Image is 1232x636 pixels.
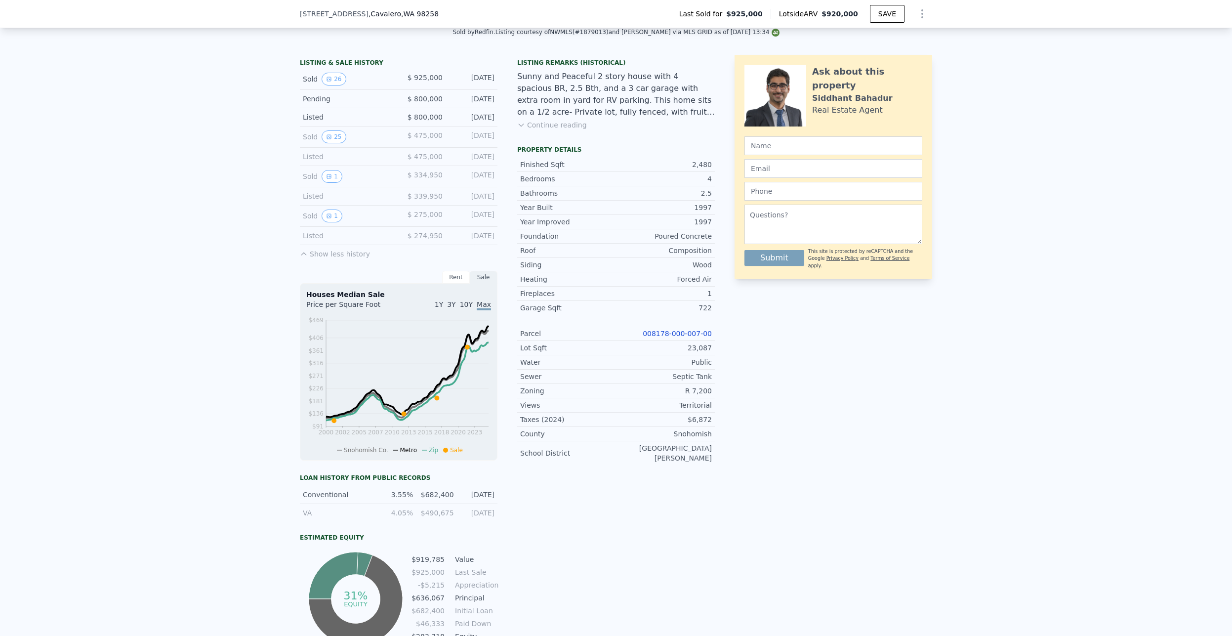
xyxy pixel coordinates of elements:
[451,170,494,183] div: [DATE]
[300,534,497,542] div: Estimated Equity
[520,329,616,339] div: Parcel
[308,347,324,354] tspan: $361
[411,618,445,629] td: $46,333
[322,130,346,143] button: View historical data
[520,160,616,170] div: Finished Sqft
[300,59,497,69] div: LISTING & SALE HISTORY
[520,400,616,410] div: Views
[520,429,616,439] div: County
[520,246,616,255] div: Roof
[460,508,494,518] div: [DATE]
[300,9,369,19] span: [STREET_ADDRESS]
[453,618,497,629] td: Paid Down
[812,104,883,116] div: Real Estate Agent
[344,600,368,607] tspan: equity
[520,217,616,227] div: Year Improved
[447,300,455,308] span: 3Y
[517,59,715,67] div: Listing Remarks (Historical)
[308,398,324,405] tspan: $181
[451,191,494,201] div: [DATE]
[419,508,453,518] div: $490,675
[912,4,932,24] button: Show Options
[616,260,712,270] div: Wood
[417,429,433,436] tspan: 2015
[679,9,727,19] span: Last Sold for
[460,490,494,500] div: [DATE]
[401,429,416,436] tspan: 2013
[452,29,495,36] div: Sold by Redfin .
[303,231,391,241] div: Listed
[451,429,466,436] tspan: 2020
[826,255,859,261] a: Privacy Policy
[322,210,342,222] button: View historical data
[821,10,858,18] span: $920,000
[453,567,497,578] td: Last Sale
[411,580,445,591] td: -$5,215
[470,271,497,284] div: Sale
[477,300,491,310] span: Max
[352,429,367,436] tspan: 2005
[616,303,712,313] div: 722
[451,231,494,241] div: [DATE]
[520,303,616,313] div: Garage Sqft
[451,94,494,104] div: [DATE]
[451,112,494,122] div: [DATE]
[726,9,763,19] span: $925,000
[408,95,443,103] span: $ 800,000
[779,9,821,19] span: Lotside ARV
[429,447,438,454] span: Zip
[450,447,463,454] span: Sale
[520,289,616,298] div: Fireplaces
[643,330,712,338] a: 008178-000-007-00
[616,429,712,439] div: Snohomish
[744,250,804,266] button: Submit
[616,443,712,463] div: [GEOGRAPHIC_DATA][PERSON_NAME]
[870,255,909,261] a: Terms of Service
[419,490,453,500] div: $682,400
[520,174,616,184] div: Bedrooms
[312,423,324,430] tspan: $91
[303,152,391,162] div: Listed
[744,159,922,178] input: Email
[520,343,616,353] div: Lot Sqft
[308,410,324,417] tspan: $136
[411,554,445,565] td: $919,785
[344,447,388,454] span: Snohomish Co.
[408,131,443,139] span: $ 475,000
[303,490,372,500] div: Conventional
[442,271,470,284] div: Rent
[808,248,922,269] div: This site is protected by reCAPTCHA and the Google and apply.
[300,474,497,482] div: Loan history from public records
[408,211,443,218] span: $ 275,000
[517,71,715,118] div: Sunny and Peaceful 2 story house with 4 spacious BR, 2.5 Bth, and a 3 car garage with extra room ...
[495,29,780,36] div: Listing courtesy of NWMLS (#1879013) and [PERSON_NAME] via MLS GRID as of [DATE] 13:34
[303,210,391,222] div: Sold
[303,130,391,143] div: Sold
[520,448,616,458] div: School District
[616,188,712,198] div: 2.5
[616,203,712,212] div: 1997
[460,300,473,308] span: 10Y
[520,260,616,270] div: Siding
[451,73,494,85] div: [DATE]
[744,182,922,201] input: Phone
[368,429,383,436] tspan: 2007
[319,429,334,436] tspan: 2000
[517,120,587,130] button: Continue reading
[520,188,616,198] div: Bathrooms
[408,232,443,240] span: $ 274,950
[616,372,712,382] div: Septic Tank
[870,5,904,23] button: SAVE
[451,210,494,222] div: [DATE]
[306,290,491,299] div: Houses Median Sale
[616,174,712,184] div: 4
[451,152,494,162] div: [DATE]
[517,146,715,154] div: Property details
[520,357,616,367] div: Water
[616,246,712,255] div: Composition
[306,299,399,315] div: Price per Square Foot
[812,65,922,92] div: Ask about this property
[401,10,439,18] span: , WA 98258
[812,92,893,104] div: Siddhant Bahadur
[322,170,342,183] button: View historical data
